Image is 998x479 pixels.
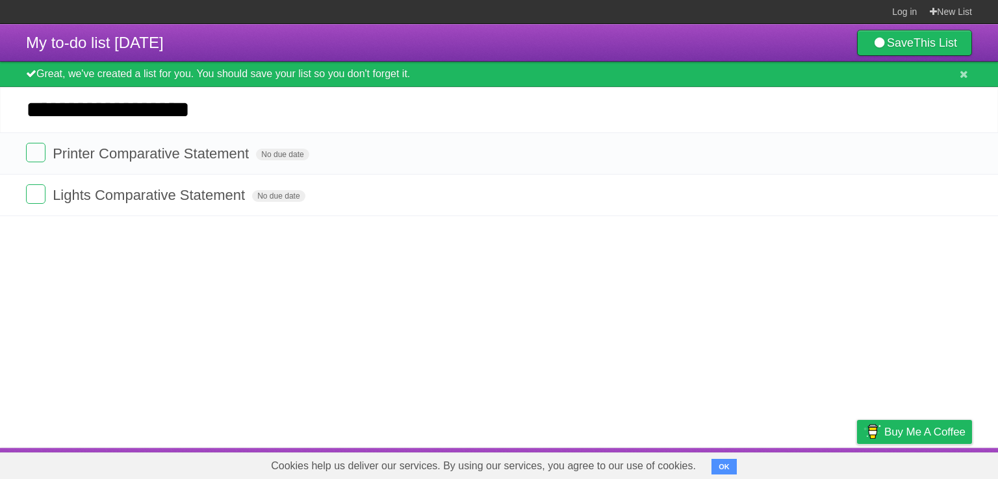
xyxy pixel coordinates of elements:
[252,190,305,202] span: No due date
[258,453,709,479] span: Cookies help us deliver our services. By using our services, you agree to our use of cookies.
[26,184,45,204] label: Done
[857,30,972,56] a: SaveThis List
[53,187,248,203] span: Lights Comparative Statement
[684,451,711,476] a: About
[857,420,972,444] a: Buy me a coffee
[884,421,966,443] span: Buy me a coffee
[914,36,957,49] b: This List
[26,143,45,162] label: Done
[796,451,825,476] a: Terms
[256,149,309,160] span: No due date
[890,451,972,476] a: Suggest a feature
[727,451,780,476] a: Developers
[711,459,737,474] button: OK
[840,451,874,476] a: Privacy
[26,34,164,51] span: My to-do list [DATE]
[53,145,252,162] span: Printer Comparative Statement
[864,421,881,443] img: Buy me a coffee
